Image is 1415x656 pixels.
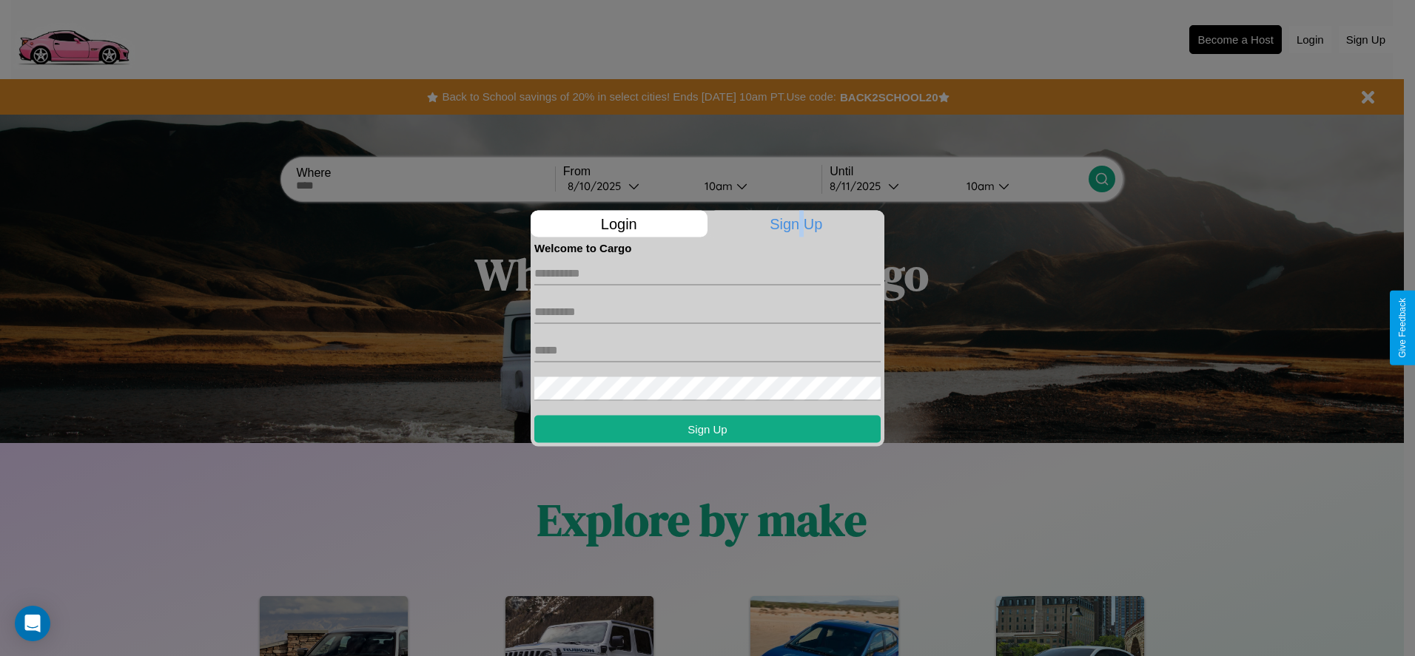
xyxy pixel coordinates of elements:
[534,241,881,254] h4: Welcome to Cargo
[534,415,881,442] button: Sign Up
[1397,298,1408,358] div: Give Feedback
[15,606,50,641] div: Open Intercom Messenger
[531,210,707,237] p: Login
[708,210,885,237] p: Sign Up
